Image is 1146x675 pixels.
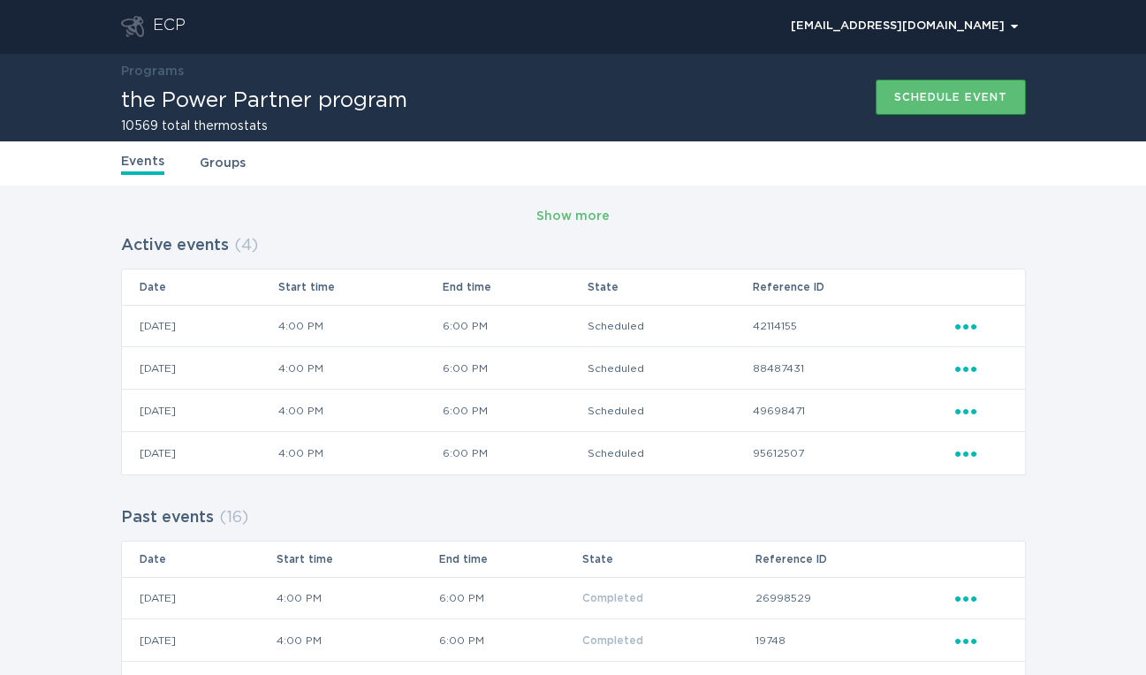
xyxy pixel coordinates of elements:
[276,542,438,577] th: Start time
[752,432,954,474] td: 95612507
[122,577,1025,619] tr: 1adf313205d94ed1951e63e1ad03edd4
[955,444,1007,463] div: Popover menu
[536,203,610,230] button: Show more
[122,305,1025,347] tr: e49d2b2f80c6433a863198280e136c9f
[755,542,954,577] th: Reference ID
[200,154,246,173] a: Groups
[588,363,644,374] span: Scheduled
[438,577,581,619] td: 6:00 PM
[121,230,229,262] h2: Active events
[122,390,1025,432] tr: 2a35be0c45e24ce58493db40653180d4
[581,542,755,577] th: State
[783,13,1026,40] div: Popover menu
[755,577,954,619] td: 26998529
[277,305,442,347] td: 4:00 PM
[122,347,277,390] td: [DATE]
[955,401,1007,421] div: Popover menu
[588,448,644,459] span: Scheduled
[588,406,644,416] span: Scheduled
[122,577,276,619] td: [DATE]
[122,432,277,474] td: [DATE]
[122,269,1025,305] tr: Table Headers
[442,305,587,347] td: 6:00 PM
[122,269,277,305] th: Date
[277,347,442,390] td: 4:00 PM
[955,631,1007,650] div: Popover menu
[582,593,643,603] span: Completed
[122,390,277,432] td: [DATE]
[442,269,587,305] th: End time
[121,90,407,111] h1: the Power Partner program
[582,635,643,646] span: Completed
[122,347,1025,390] tr: 628fc7827884455597f4198997b886e6
[121,65,184,78] a: Programs
[791,21,1018,32] div: [EMAIL_ADDRESS][DOMAIN_NAME]
[219,510,248,526] span: ( 16 )
[587,269,751,305] th: State
[122,542,276,577] th: Date
[752,390,954,432] td: 49698471
[955,316,1007,336] div: Popover menu
[277,432,442,474] td: 4:00 PM
[755,619,954,662] td: 19748
[442,390,587,432] td: 6:00 PM
[153,16,186,37] div: ECP
[588,321,644,331] span: Scheduled
[752,305,954,347] td: 42114155
[783,13,1026,40] button: Open user account details
[276,577,438,619] td: 4:00 PM
[752,269,954,305] th: Reference ID
[122,619,1025,662] tr: 63f1657ffe3c486dbd8e1491dffdb157
[121,16,144,37] button: Go to dashboard
[276,619,438,662] td: 4:00 PM
[121,120,407,133] h2: 10569 total thermostats
[955,359,1007,378] div: Popover menu
[122,305,277,347] td: [DATE]
[752,347,954,390] td: 88487431
[121,502,214,534] h2: Past events
[955,588,1007,608] div: Popover menu
[894,92,1007,102] div: Schedule event
[442,432,587,474] td: 6:00 PM
[438,619,581,662] td: 6:00 PM
[122,619,276,662] td: [DATE]
[442,347,587,390] td: 6:00 PM
[876,80,1026,115] button: Schedule event
[122,432,1025,474] tr: abe42a94083d43a5ae019cc48f5c2270
[438,542,581,577] th: End time
[277,269,442,305] th: Start time
[234,238,258,254] span: ( 4 )
[121,152,164,175] a: Events
[536,207,610,226] div: Show more
[277,390,442,432] td: 4:00 PM
[122,542,1025,577] tr: Table Headers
